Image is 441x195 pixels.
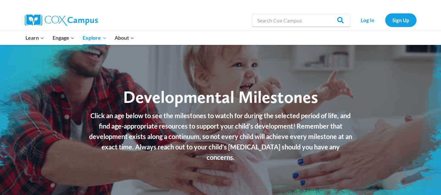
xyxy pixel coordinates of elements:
[88,110,353,162] p: Click an age below to see the milestones to watch for during the selected period of life, and fin...
[25,14,98,26] img: Cox Campus
[83,34,106,42] span: Explore
[115,34,134,42] span: About
[354,13,417,27] nav: Secondary Navigation
[53,34,74,42] span: Engage
[385,13,417,27] a: Sign Up
[354,13,382,27] a: Log In
[22,31,138,45] nav: Primary Navigation
[25,34,44,42] span: Learn
[123,87,318,107] span: Developmental Milestones
[252,14,350,27] input: Search Cox Campus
